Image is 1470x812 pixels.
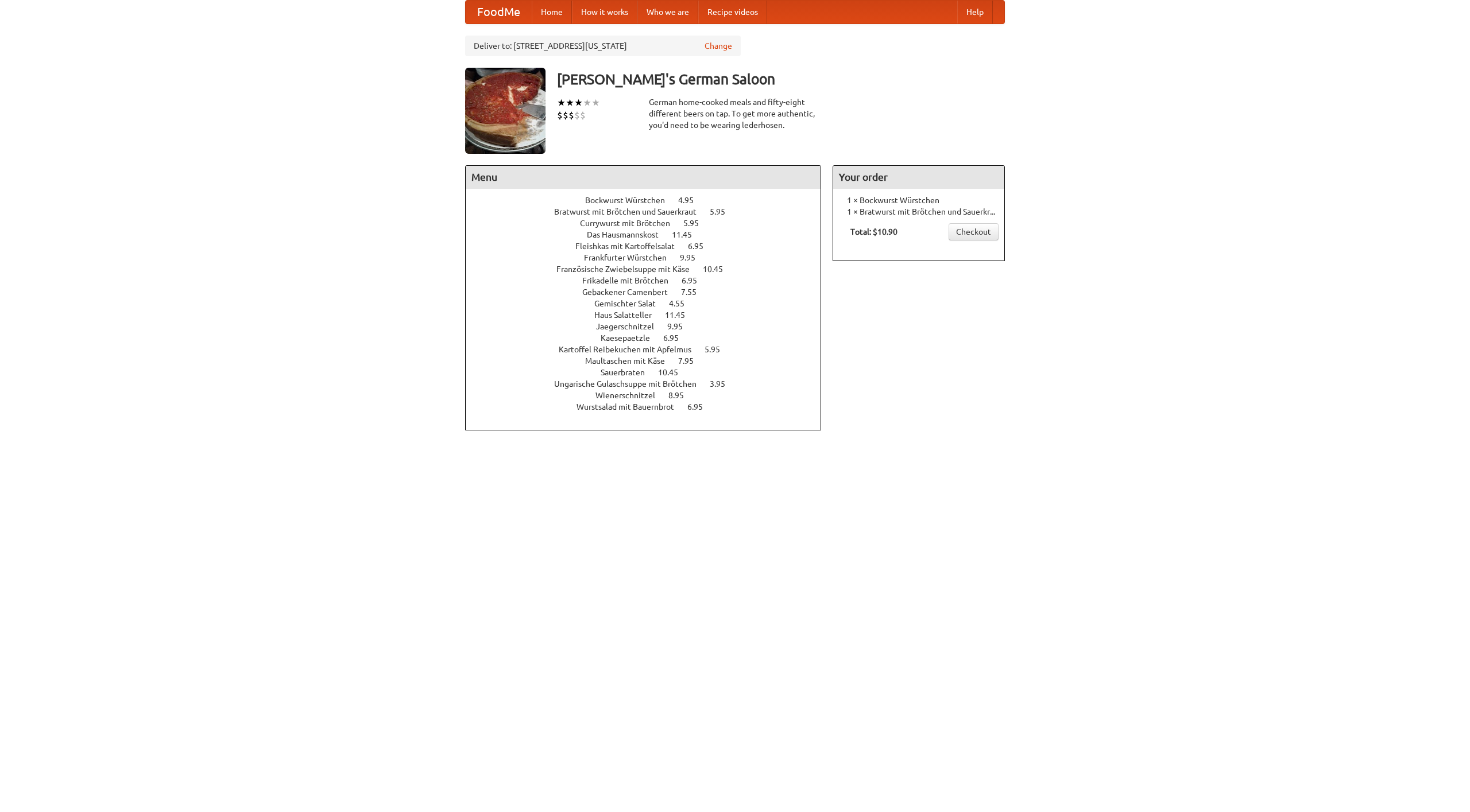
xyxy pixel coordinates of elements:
a: Frikadelle mit Brötchen 6.95 [582,276,718,285]
li: ★ [557,96,566,109]
span: Fleishkas mit Kartoffelsalat [575,242,686,251]
a: Haus Salatteller 11.45 [594,310,706,320]
span: 7.95 [678,356,705,366]
a: Gemischter Salat 4.55 [594,299,706,308]
span: Frankfurter Würstchen [584,253,678,262]
span: 9.95 [680,253,707,262]
a: How it works [572,1,637,24]
a: Bratwurst mit Brötchen und Sauerkraut 5.95 [554,207,746,216]
a: Help [957,1,993,24]
a: Kartoffel Reibekuchen mit Apfelmus 5.95 [559,345,741,354]
span: Kartoffel Reibekuchen mit Apfelmus [559,345,703,354]
li: $ [557,109,563,122]
div: German home-cooked meals and fifty-eight different beers on tap. To get more authentic, you'd nee... [649,96,821,131]
span: 11.45 [665,310,697,320]
a: Französische Zwiebelsuppe mit Käse 10.45 [556,265,744,274]
a: Home [532,1,572,24]
div: Deliver to: [STREET_ADDRESS][US_STATE] [465,36,741,56]
li: $ [568,109,574,122]
span: Kaesepaetzle [601,333,661,343]
span: 10.45 [703,265,734,274]
span: Maultaschen mit Käse [585,356,676,366]
span: Bratwurst mit Brötchen und Sauerkraut [554,207,708,216]
span: 5.95 [683,219,710,228]
li: ★ [591,96,600,109]
li: $ [563,109,568,122]
li: $ [574,109,580,122]
span: 3.95 [710,379,737,388]
li: ★ [583,96,591,109]
span: Wurstsalad mit Bauernbrot [577,402,686,411]
span: 6.95 [682,276,709,285]
a: Who we are [637,1,698,24]
li: ★ [566,96,574,109]
a: Das Hausmannskost 11.45 [587,230,713,239]
b: Total: $10.90 [850,227,898,236]
span: Wienerschnitzel [595,391,667,400]
h4: Your order [833,166,1004,189]
a: Frankfurter Würstchen 9.95 [584,253,717,262]
h4: Menu [466,166,821,189]
span: Currywurst mit Brötchen [580,219,682,228]
a: FoodMe [466,1,532,24]
span: 4.95 [678,196,705,205]
span: 5.95 [710,207,737,216]
span: 9.95 [667,322,694,331]
li: 1 × Bratwurst mit Brötchen und Sauerkraut [839,206,999,217]
a: Maultaschen mit Käse 7.95 [585,356,715,366]
a: Jaegerschnitzel 9.95 [596,322,704,331]
li: 1 × Bockwurst Würstchen [839,195,999,206]
li: $ [580,109,586,122]
a: Gebackener Camenbert 7.55 [582,287,718,297]
a: Kaesepaetzle 6.95 [601,333,700,343]
span: 5.95 [705,345,732,354]
span: Das Hausmannskost [587,230,670,239]
span: Französische Zwiebelsuppe mit Käse [556,265,701,274]
a: Checkout [949,223,999,240]
span: Gemischter Salat [594,299,667,308]
a: Ungarische Gulaschsuppe mit Brötchen 3.95 [554,379,746,388]
span: Ungarische Gulaschsuppe mit Brötchen [554,379,708,388]
span: Frikadelle mit Brötchen [582,276,680,285]
a: Recipe videos [698,1,767,24]
span: 7.55 [681,287,708,297]
a: Bockwurst Würstchen 4.95 [585,196,715,205]
span: 6.95 [663,333,690,343]
a: Change [705,40,732,52]
span: Haus Salatteller [594,310,663,320]
span: 8.95 [668,391,695,400]
a: Wurstsalad mit Bauernbrot 6.95 [577,402,724,411]
span: Jaegerschnitzel [596,322,666,331]
span: 6.95 [688,242,715,251]
h3: [PERSON_NAME]'s German Saloon [557,68,1005,91]
a: Wienerschnitzel 8.95 [595,391,705,400]
span: 4.55 [669,299,696,308]
a: Fleishkas mit Kartoffelsalat 6.95 [575,242,725,251]
span: 10.45 [658,368,690,377]
span: 6.95 [687,402,714,411]
img: angular.jpg [465,68,546,154]
a: Sauerbraten 10.45 [601,368,699,377]
span: 11.45 [672,230,703,239]
span: Gebackener Camenbert [582,287,679,297]
span: Bockwurst Würstchen [585,196,676,205]
span: Sauerbraten [601,368,656,377]
li: ★ [574,96,583,109]
a: Currywurst mit Brötchen 5.95 [580,219,720,228]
